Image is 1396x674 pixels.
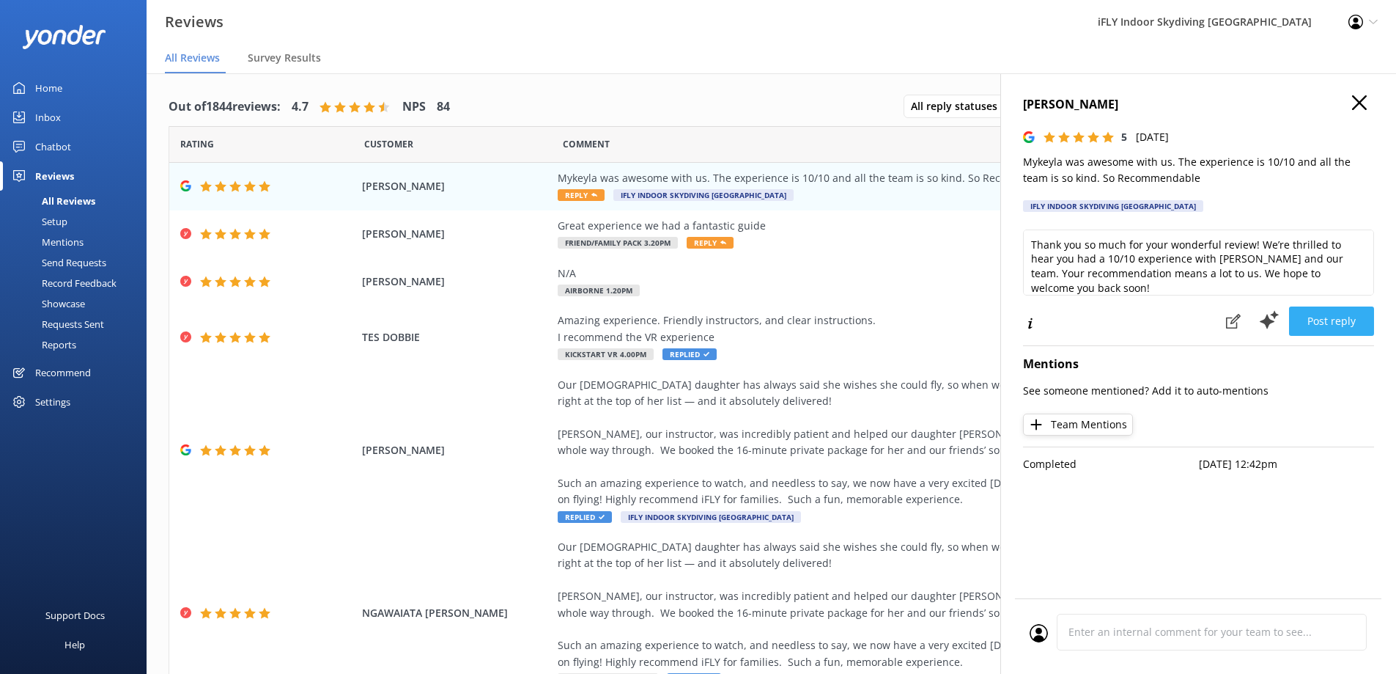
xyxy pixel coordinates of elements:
div: Our [DEMOGRAPHIC_DATA] daughter has always said she wishes she could fly, so when we booked our Q... [558,539,1225,670]
p: [DATE] [1136,129,1169,145]
span: 5 [1121,130,1127,144]
a: Requests Sent [9,314,147,334]
span: [PERSON_NAME] [362,178,551,194]
textarea: Thank you so much for your wonderful review! We’re thrilled to hear you had a 10/10 experience wi... [1023,230,1374,296]
span: Friend/Family Pack 3.20pm [558,237,678,249]
h4: NPS [402,98,426,117]
div: All Reviews [9,191,95,211]
span: iFLY Indoor Skydiving [GEOGRAPHIC_DATA] [621,511,801,523]
div: Recommend [35,358,91,387]
button: Close [1352,95,1367,111]
span: All Reviews [165,51,220,65]
span: Date [180,137,214,151]
p: [DATE] 12:42pm [1199,456,1375,472]
span: Replied [558,511,612,523]
div: Amazing experience. Friendly instructors, and clear instructions. I recommend the VR experience [558,312,1225,345]
button: Post reply [1289,307,1374,336]
div: Mentions [9,232,84,252]
div: Reviews [35,161,74,191]
div: Support Docs [45,601,105,630]
span: Kickstart VR 4.00pm [558,348,654,360]
span: All reply statuses [911,98,1006,114]
div: Requests Sent [9,314,104,334]
span: Reply [687,237,734,249]
h4: Mentions [1023,355,1374,374]
button: Team Mentions [1023,414,1133,436]
p: Completed [1023,456,1199,472]
div: Record Feedback [9,273,117,293]
div: Mykeyla was awesome with us. The experience is 10/10 and all the team is so kind. So Recommendable [558,170,1225,186]
a: Mentions [9,232,147,252]
span: TES DOBBIE [362,329,551,345]
span: NGAWAIATA [PERSON_NAME] [362,605,551,621]
div: Chatbot [35,132,71,161]
div: Help [64,630,85,659]
h4: [PERSON_NAME] [1023,95,1374,114]
a: Setup [9,211,147,232]
img: yonder-white-logo.png [22,25,106,49]
span: Question [563,137,610,151]
span: [PERSON_NAME] [362,274,551,290]
span: [PERSON_NAME] [362,442,551,458]
a: Record Feedback [9,273,147,293]
span: [PERSON_NAME] [362,226,551,242]
div: N/A [558,265,1225,282]
div: Settings [35,387,70,417]
a: Send Requests [9,252,147,273]
div: Our [DEMOGRAPHIC_DATA] daughter has always said she wishes she could fly, so when we booked our Q... [558,377,1225,508]
p: See someone mentioned? Add it to auto-mentions [1023,383,1374,399]
div: Showcase [9,293,85,314]
h4: 84 [437,98,450,117]
div: Great experience we had a fantastic guide [558,218,1225,234]
span: Reply [558,189,605,201]
div: Home [35,73,62,103]
div: Inbox [35,103,61,132]
p: Mykeyla was awesome with us. The experience is 10/10 and all the team is so kind. So Recommendable [1023,154,1374,187]
div: Send Requests [9,252,106,273]
h4: 4.7 [292,98,309,117]
span: Airborne 1.20pm [558,285,640,296]
img: user_profile.svg [1030,624,1048,642]
div: iFLY Indoor Skydiving [GEOGRAPHIC_DATA] [1023,200,1203,212]
div: Setup [9,211,67,232]
span: Replied [662,348,717,360]
span: iFLY Indoor Skydiving [GEOGRAPHIC_DATA] [613,189,794,201]
span: Survey Results [248,51,321,65]
a: Reports [9,334,147,355]
a: All Reviews [9,191,147,211]
div: Reports [9,334,76,355]
span: Date [364,137,413,151]
h3: Reviews [165,10,224,34]
a: Showcase [9,293,147,314]
h4: Out of 1844 reviews: [169,98,281,117]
